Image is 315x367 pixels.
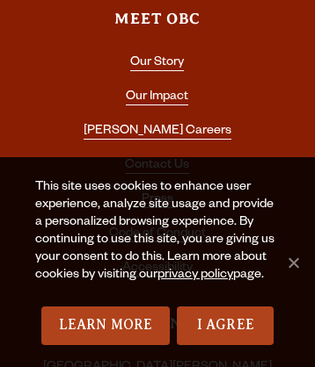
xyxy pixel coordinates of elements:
a: privacy policy [157,269,233,283]
div: This site uses cookies to enhance user experience, analyze site usage and provide a personalized ... [35,179,280,306]
a: Learn More [41,306,171,345]
h3: Meet OBC [24,9,291,45]
a: [PERSON_NAME] Careers [84,125,231,140]
a: Our Impact [126,90,188,105]
a: I Agree [177,306,274,345]
a: Our Story [130,56,184,71]
span: No [284,254,302,271]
